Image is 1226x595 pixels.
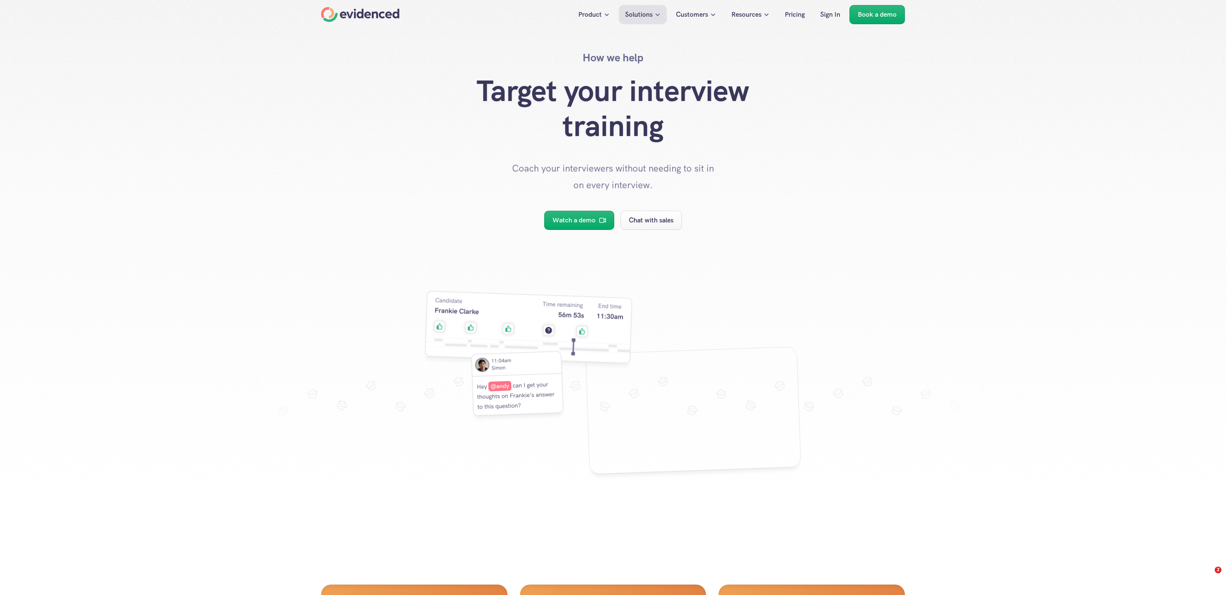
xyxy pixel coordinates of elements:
[583,50,643,65] h4: How we help
[446,73,780,144] h1: Target your interview training
[858,9,897,20] p: Book a demo
[425,290,632,363] img: ""
[1215,567,1221,573] span: 2
[578,9,602,20] p: Product
[676,9,708,20] p: Customers
[849,5,905,24] a: Book a demo
[1198,567,1218,587] iframe: Intercom live chat
[820,9,840,20] p: Sign In
[544,211,614,230] a: Watch a demo
[779,5,811,24] a: Pricing
[785,9,805,20] p: Pricing
[321,7,399,22] a: Home
[509,160,717,193] p: Coach your interviewers without needing to sit in on every interview.
[731,9,761,20] p: Resources
[629,215,673,226] p: Chat with sales
[553,215,595,226] p: Watch a demo
[814,5,847,24] a: Sign In
[471,351,563,416] img: ""
[625,9,653,20] p: Solutions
